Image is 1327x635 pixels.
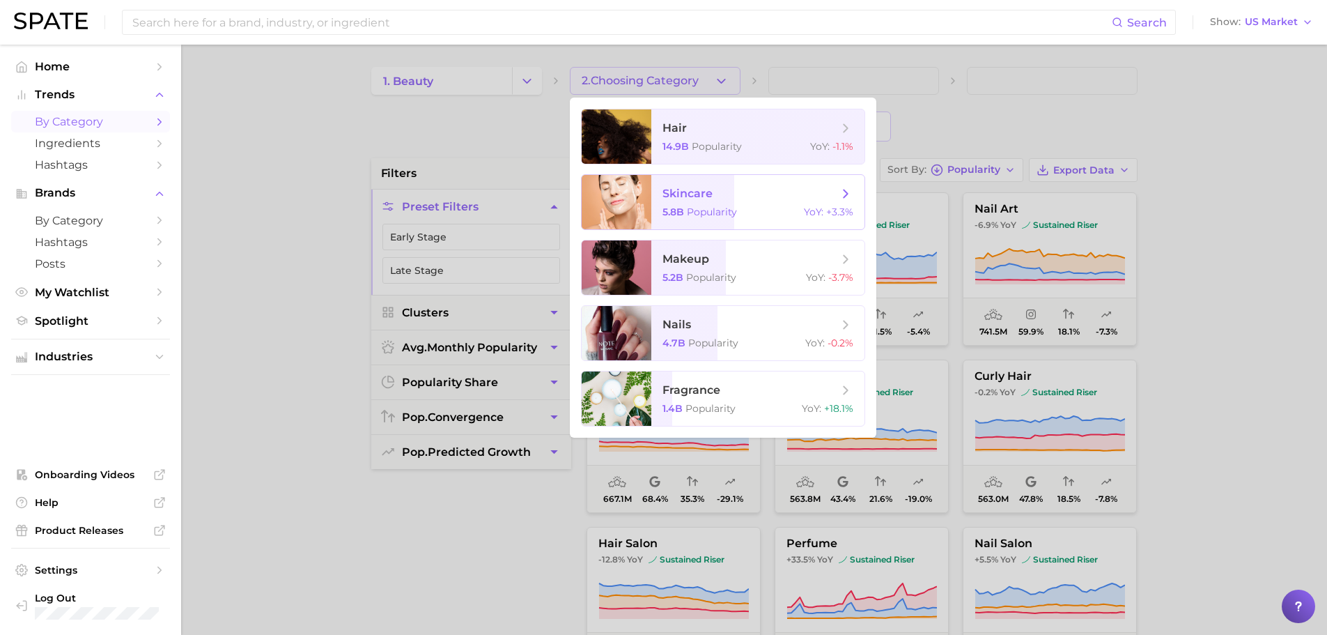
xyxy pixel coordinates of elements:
[1210,18,1241,26] span: Show
[826,206,853,218] span: +3.3%
[35,468,146,481] span: Onboarding Videos
[131,10,1112,34] input: Search here for a brand, industry, or ingredient
[35,351,146,363] span: Industries
[35,592,201,604] span: Log Out
[11,588,170,624] a: Log out. Currently logged in with e-mail sarah_song@us.amorepacific.com.
[1245,18,1298,26] span: US Market
[35,314,146,328] span: Spotlight
[662,121,687,135] span: hair
[1206,13,1317,31] button: ShowUS Market
[11,132,170,154] a: Ingredients
[662,140,689,153] span: 14.9b
[35,257,146,270] span: Posts
[686,271,736,284] span: Popularity
[35,236,146,249] span: Hashtags
[687,206,737,218] span: Popularity
[802,402,821,415] span: YoY :
[11,560,170,581] a: Settings
[11,253,170,275] a: Posts
[805,337,825,349] span: YoY :
[662,337,685,349] span: 4.7b
[1127,16,1167,29] span: Search
[662,402,683,415] span: 1.4b
[11,154,170,176] a: Hashtags
[824,402,853,415] span: +18.1%
[688,337,738,349] span: Popularity
[804,206,823,218] span: YoY :
[35,524,146,537] span: Product Releases
[35,158,146,171] span: Hashtags
[35,187,146,199] span: Brands
[14,13,88,29] img: SPATE
[11,346,170,367] button: Industries
[662,271,683,284] span: 5.2b
[35,115,146,128] span: by Category
[35,564,146,576] span: Settings
[828,337,853,349] span: -0.2%
[11,231,170,253] a: Hashtags
[11,492,170,513] a: Help
[685,402,736,415] span: Popularity
[662,187,713,200] span: skincare
[11,56,170,77] a: Home
[832,140,853,153] span: -1.1%
[11,520,170,541] a: Product Releases
[35,286,146,299] span: My Watchlist
[662,252,709,266] span: makeup
[35,137,146,150] span: Ingredients
[11,464,170,485] a: Onboarding Videos
[11,183,170,204] button: Brands
[662,206,684,218] span: 5.8b
[11,210,170,231] a: by Category
[662,318,691,331] span: nails
[810,140,830,153] span: YoY :
[35,496,146,509] span: Help
[806,271,825,284] span: YoY :
[11,111,170,132] a: by Category
[35,214,146,227] span: by Category
[828,271,853,284] span: -3.7%
[35,89,146,101] span: Trends
[11,84,170,105] button: Trends
[35,60,146,73] span: Home
[11,282,170,303] a: My Watchlist
[11,310,170,332] a: Spotlight
[570,98,876,438] ul: 2.Choosing Category
[692,140,742,153] span: Popularity
[662,383,720,397] span: fragrance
